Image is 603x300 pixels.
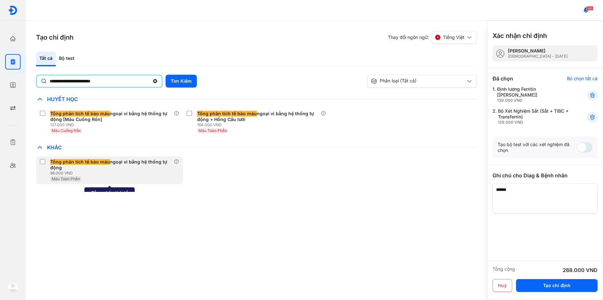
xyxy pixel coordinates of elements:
[198,128,227,133] span: Máu Toàn Phần
[498,108,571,125] div: Bộ Xét Nghiệm Sắt (Sắt + TIBC + Transferrin)
[50,122,174,127] div: 127.000 VND
[563,266,598,274] div: 268.000 VND
[36,52,56,66] div: Tất cả
[493,108,571,125] div: 2.
[497,98,571,103] div: 139.000 VND
[493,172,598,179] div: Ghi chú cho Diag & Bệnh nhân
[567,76,598,81] div: Bỏ chọn tất cả
[493,279,512,292] button: Huỷ
[166,75,197,88] button: Tìm Kiếm
[498,142,577,153] div: Tạo bộ test với các xét nghiệm đã chọn
[52,128,81,133] span: Máu Cuống Rốn
[493,31,547,40] h3: Xác nhận chỉ định
[197,122,321,127] div: 164.000 VND
[50,111,110,117] span: Tổng phân tích tế bào máu
[50,159,171,171] div: ngoại vi bằng hệ thống tự động
[8,5,18,15] img: logo
[52,176,80,181] span: Máu Toàn Phần
[493,75,513,82] div: Đã chọn
[44,96,81,102] span: Huyết Học
[50,111,171,122] div: ngoại vi bằng hệ thống tự động [Máu Cuống Rốn]
[508,48,568,54] div: [PERSON_NAME]
[197,111,318,122] div: ngoại vi bằng hệ thống tự động + Hồng Cầu lưới
[50,171,174,176] div: 98.000 VND
[50,159,110,165] span: Tổng phân tích tế bào máu
[44,144,65,151] span: Khác
[443,34,464,40] span: Tiếng Việt
[8,282,18,292] img: logo
[36,33,73,42] h3: Tạo chỉ định
[56,52,78,66] div: Bộ test
[371,78,465,84] div: Phân loại (Tất cả)
[516,279,598,292] button: Tạo chỉ định
[497,86,571,103] div: Định lượng Ferritin [[PERSON_NAME]]
[586,6,593,11] span: 160
[388,31,477,44] div: Thay đổi ngôn ngữ:
[493,266,515,274] div: Tổng cộng
[197,111,257,117] span: Tổng phân tích tế bào máu
[498,120,571,125] div: 129.000 VND
[493,86,571,103] div: 1.
[508,54,568,59] div: [DEMOGRAPHIC_DATA] - [DATE]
